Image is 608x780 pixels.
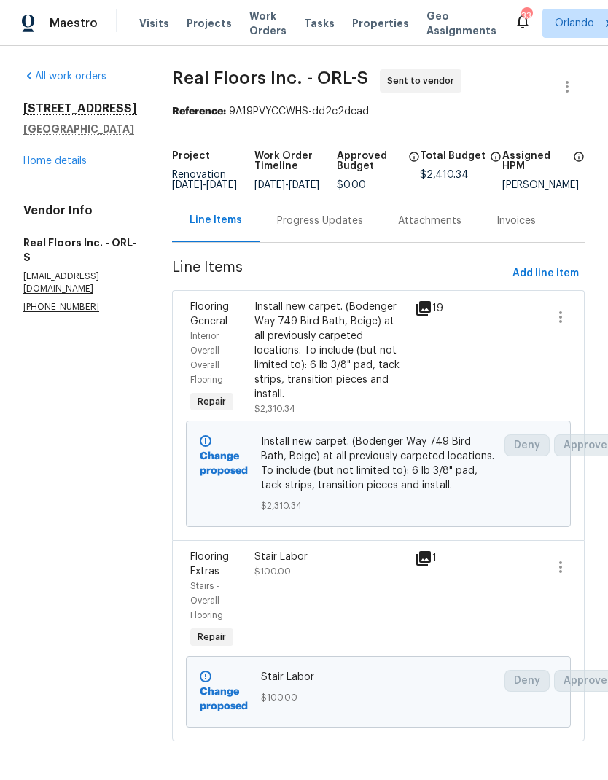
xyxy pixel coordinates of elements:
[512,265,579,283] span: Add line item
[387,74,460,88] span: Sent to vendor
[261,670,496,685] span: Stair Labor
[190,552,229,577] span: Flooring Extras
[254,180,285,190] span: [DATE]
[277,214,363,228] div: Progress Updates
[206,180,237,190] span: [DATE]
[249,9,287,38] span: Work Orders
[23,235,137,265] h5: Real Floors Inc. - ORL-S
[50,16,98,31] span: Maestro
[504,434,550,456] button: Deny
[200,687,248,711] b: Change proposed
[192,394,232,409] span: Repair
[254,567,291,576] span: $100.00
[190,213,242,227] div: Line Items
[172,180,237,190] span: -
[573,151,585,180] span: The hpm assigned to this work order.
[261,434,496,493] span: Install new carpet. (Bodenger Way 749 Bird Bath, Beige) at all previously carpeted locations. To ...
[254,180,319,190] span: -
[192,630,232,644] span: Repair
[420,151,486,161] h5: Total Budget
[490,151,502,170] span: The total cost of line items that have been proposed by Opendoor. This sum includes line items th...
[172,69,368,87] span: Real Floors Inc. - ORL-S
[254,151,337,171] h5: Work Order Timeline
[415,300,438,317] div: 19
[172,170,237,190] span: Renovation
[502,180,585,190] div: [PERSON_NAME]
[254,300,406,402] div: Install new carpet. (Bodenger Way 749 Bird Bath, Beige) at all previously carpeted locations. To ...
[352,16,409,31] span: Properties
[521,9,531,23] div: 33
[261,499,496,513] span: $2,310.34
[337,151,403,171] h5: Approved Budget
[190,582,223,620] span: Stairs - Overall Flooring
[254,550,406,564] div: Stair Labor
[172,151,210,161] h5: Project
[507,260,585,287] button: Add line item
[139,16,169,31] span: Visits
[200,451,248,476] b: Change proposed
[555,16,594,31] span: Orlando
[172,104,585,119] div: 9A19PVYCCWHS-dd2c2dcad
[408,151,420,180] span: The total cost of line items that have been approved by both Opendoor and the Trade Partner. This...
[426,9,496,38] span: Geo Assignments
[190,302,229,327] span: Flooring General
[190,332,225,384] span: Interior Overall - Overall Flooring
[187,16,232,31] span: Projects
[254,405,295,413] span: $2,310.34
[398,214,461,228] div: Attachments
[23,203,137,218] h4: Vendor Info
[23,71,106,82] a: All work orders
[289,180,319,190] span: [DATE]
[415,550,438,567] div: 1
[261,690,496,705] span: $100.00
[172,260,507,287] span: Line Items
[172,180,203,190] span: [DATE]
[420,170,469,180] span: $2,410.34
[337,180,366,190] span: $0.00
[172,106,226,117] b: Reference:
[304,18,335,28] span: Tasks
[502,151,569,171] h5: Assigned HPM
[496,214,536,228] div: Invoices
[23,156,87,166] a: Home details
[504,670,550,692] button: Deny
